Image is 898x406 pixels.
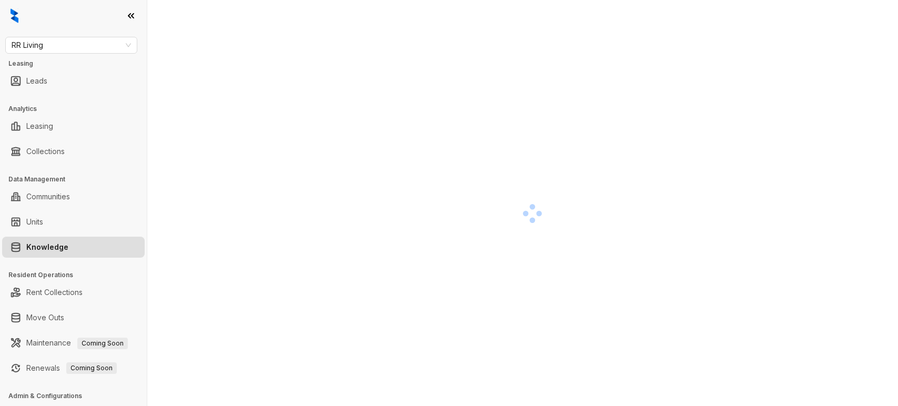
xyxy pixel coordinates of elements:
[8,175,147,184] h3: Data Management
[2,237,145,258] li: Knowledge
[8,59,147,68] h3: Leasing
[12,37,131,53] span: RR Living
[2,358,145,379] li: Renewals
[8,391,147,401] h3: Admin & Configurations
[26,141,65,162] a: Collections
[26,307,64,328] a: Move Outs
[2,211,145,232] li: Units
[26,211,43,232] a: Units
[2,332,145,353] li: Maintenance
[77,338,128,349] span: Coming Soon
[2,186,145,207] li: Communities
[2,141,145,162] li: Collections
[26,70,47,92] a: Leads
[2,70,145,92] li: Leads
[8,104,147,114] h3: Analytics
[26,282,83,303] a: Rent Collections
[66,362,117,374] span: Coming Soon
[26,237,68,258] a: Knowledge
[26,358,117,379] a: RenewalsComing Soon
[26,116,53,137] a: Leasing
[11,8,18,23] img: logo
[26,186,70,207] a: Communities
[2,282,145,303] li: Rent Collections
[2,116,145,137] li: Leasing
[2,307,145,328] li: Move Outs
[8,270,147,280] h3: Resident Operations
